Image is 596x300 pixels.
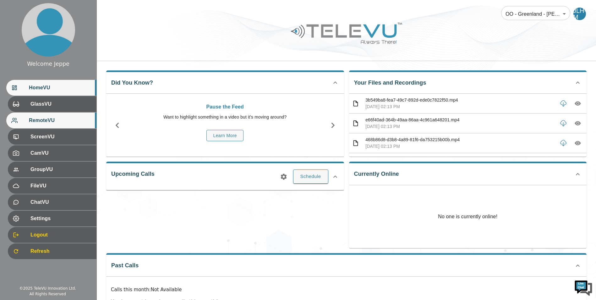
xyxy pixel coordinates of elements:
[290,20,403,46] img: Logo
[33,33,106,41] div: Chat with us now
[8,243,96,259] div: Refresh
[365,97,555,103] p: 3b549ba8-fea7-49c7-892d-ede0c7822f50.mp4
[30,100,91,108] span: GlassVU
[30,231,91,239] span: Logout
[365,156,555,163] p: 34b91d7f-4c79-4132-afd2-3af42989fcde.mp4
[8,96,96,112] div: GlassVU
[8,194,96,210] div: ChatVU
[365,123,555,130] p: [DATE] 02:13 PM
[6,113,96,128] div: RemoteVU
[30,215,91,222] span: Settings
[573,8,586,20] div: JLH-M
[206,130,243,142] button: Learn More
[22,3,75,57] img: profile.png
[11,29,26,45] img: d_736959983_company_1615157101543_736959983
[365,117,555,123] p: e66f40ad-364b-49aa-86aa-4c961a648201.mp4
[36,79,87,143] span: We're online!
[27,60,69,68] div: Welcome Jeppe
[29,117,91,124] span: RemoteVU
[30,198,91,206] span: ChatVU
[8,211,96,226] div: Settings
[29,84,91,92] span: HomeVU
[574,278,593,297] img: Chat Widget
[438,185,497,248] p: No one is currently online!
[8,129,96,145] div: ScreenVU
[132,103,319,111] p: Pause the Feed
[293,169,328,183] button: Schedule
[6,80,96,96] div: HomeVU
[30,291,66,297] div: All Rights Reserved
[30,166,91,173] span: GroupVU
[501,5,570,23] div: OO - Greenland - [PERSON_NAME] [MTRP]
[8,227,96,243] div: Logout
[30,149,91,157] span: CamVU
[365,143,555,150] p: [DATE] 02:13 PM
[103,3,118,18] div: Minimize live chat window
[111,286,582,293] p: Calls this month : Not Available
[3,172,120,194] textarea: Type your message and hit 'Enter'
[365,103,555,110] p: [DATE] 02:13 PM
[8,178,96,194] div: FileVU
[19,286,76,291] div: © 2025 TeleVU Innovation Ltd.
[30,247,91,255] span: Refresh
[132,114,319,120] p: Want to highlight something in a video but it's moving around?
[30,182,91,190] span: FileVU
[30,133,91,141] span: ScreenVU
[365,136,555,143] p: 468b86d8-d3b8-4a89-81f6-da753215b00b.mp4
[8,145,96,161] div: CamVU
[8,162,96,177] div: GroupVU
